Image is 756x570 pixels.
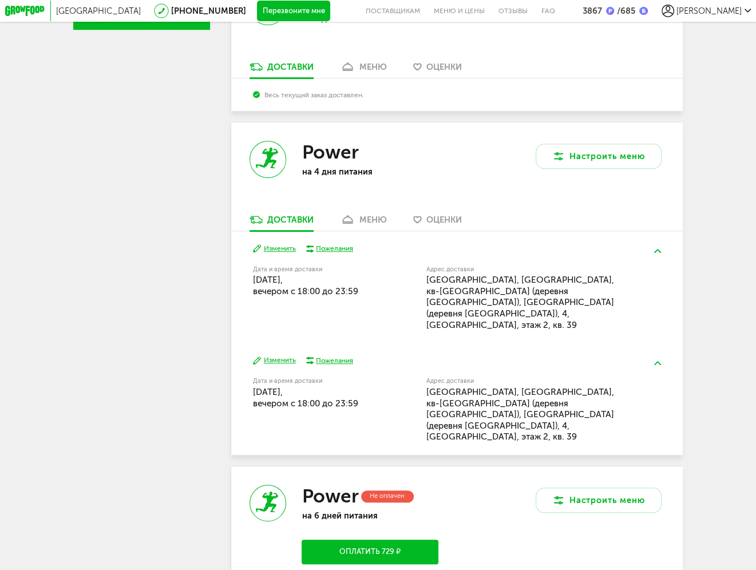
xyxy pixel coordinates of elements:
[267,62,314,72] div: Доставки
[244,61,319,78] a: Доставки
[606,7,615,15] img: bonus_p.2f9b352.png
[244,214,319,231] a: Доставки
[316,356,353,366] div: Пожелания
[359,62,387,72] div: меню
[302,141,358,164] h3: Power
[253,275,358,296] span: [DATE], вечером c 18:00 до 23:59
[253,91,661,99] div: Весь текущий заказ доставлен.
[56,6,141,16] span: [GEOGRAPHIC_DATA]
[361,490,414,502] div: Не оплачен
[253,355,296,365] button: Изменить
[654,361,661,365] img: arrow-up-green.5eb5f82.svg
[408,214,467,231] a: Оценки
[614,6,635,16] div: 685
[253,267,373,272] label: Дата и время доставки
[359,215,387,225] div: меню
[302,485,358,508] h3: Power
[253,378,373,384] label: Дата и время доставки
[253,244,296,254] button: Изменить
[302,167,438,177] p: на 4 дня питания
[306,356,353,366] button: Пожелания
[426,378,622,384] label: Адрес доставки
[536,488,662,513] button: Настроить меню
[302,510,438,521] p: на 6 дней питания
[676,6,742,16] span: [PERSON_NAME]
[426,62,462,72] span: Оценки
[426,275,614,330] span: [GEOGRAPHIC_DATA], [GEOGRAPHIC_DATA], кв-[GEOGRAPHIC_DATA] (деревня [GEOGRAPHIC_DATA]), [GEOGRAPH...
[654,249,661,253] img: arrow-up-green.5eb5f82.svg
[302,540,438,564] button: Оплатить 729 ₽
[617,6,620,16] span: /
[335,61,392,78] a: меню
[639,7,648,15] img: bonus_b.cdccf46.png
[582,6,601,16] div: 3867
[536,144,662,169] button: Настроить меню
[335,214,392,231] a: меню
[257,1,330,22] button: Перезвоните мне
[306,244,353,254] button: Пожелания
[426,215,462,225] span: Оценки
[426,267,622,272] label: Адрес доставки
[426,387,614,442] span: [GEOGRAPHIC_DATA], [GEOGRAPHIC_DATA], кв-[GEOGRAPHIC_DATA] (деревня [GEOGRAPHIC_DATA]), [GEOGRAPH...
[408,61,467,78] a: Оценки
[267,215,314,225] div: Доставки
[316,244,353,254] div: Пожелания
[253,387,358,409] span: [DATE], вечером c 18:00 до 23:59
[171,6,246,16] a: [PHONE_NUMBER]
